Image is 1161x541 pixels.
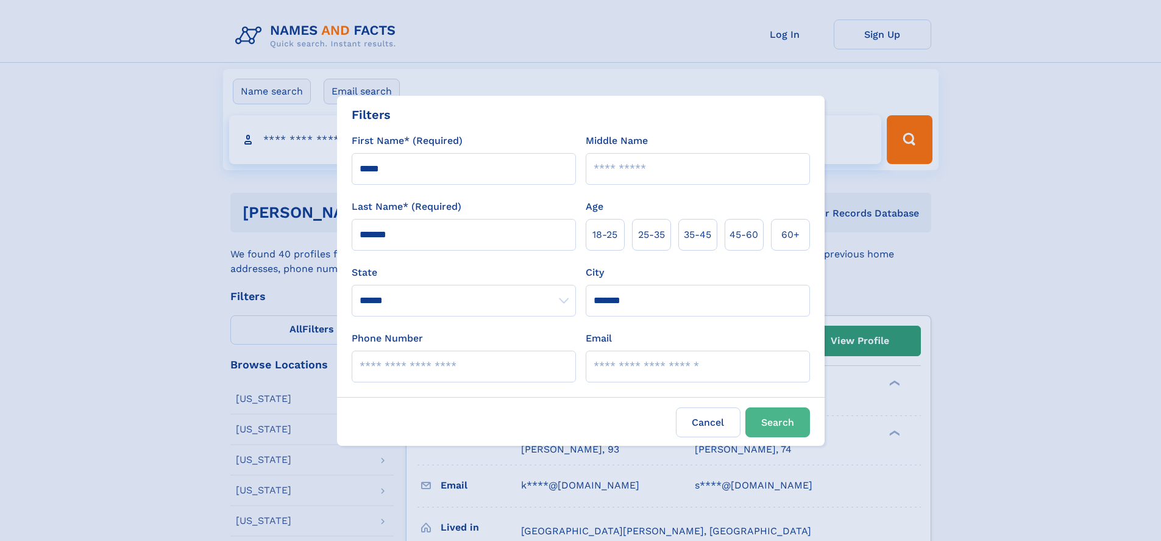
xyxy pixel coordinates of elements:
span: 25‑35 [638,228,665,242]
button: Search [745,407,810,437]
label: Middle Name [586,134,648,148]
label: City [586,265,604,280]
span: 35‑45 [684,228,711,242]
span: 18‑25 [592,228,617,242]
label: State [352,265,576,280]
label: First Name* (Required) [352,134,463,148]
div: Filters [352,106,391,124]
span: 45‑60 [730,228,758,242]
label: Phone Number [352,331,423,346]
label: Age [586,199,603,214]
label: Email [586,331,612,346]
span: 60+ [781,228,800,242]
label: Cancel [676,407,740,437]
label: Last Name* (Required) [352,199,461,214]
